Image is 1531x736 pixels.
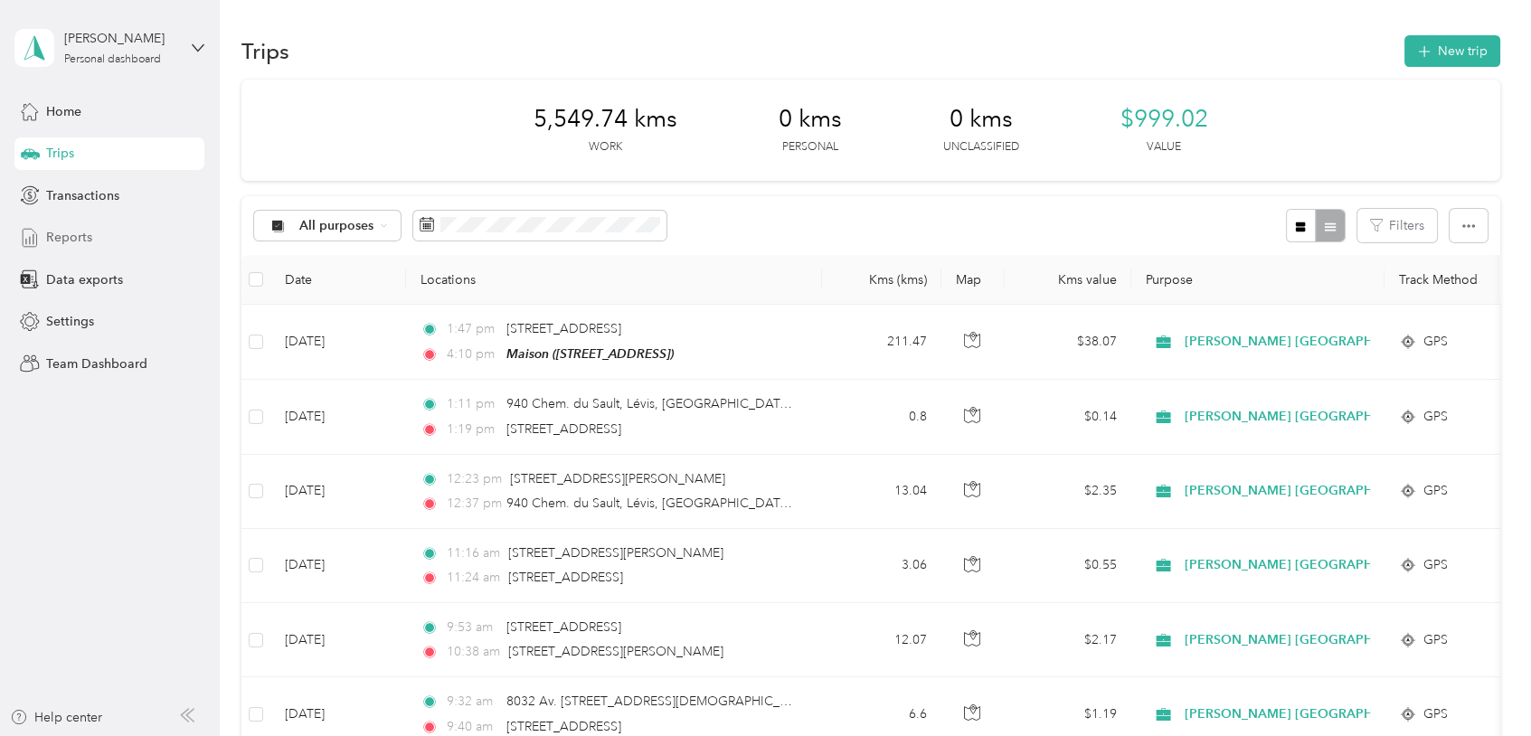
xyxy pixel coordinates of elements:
[1005,305,1131,380] td: $38.07
[241,42,289,61] h1: Trips
[943,139,1019,156] p: Unclassified
[510,471,725,486] span: [STREET_ADDRESS][PERSON_NAME]
[506,719,621,734] span: [STREET_ADDRESS]
[1147,139,1181,156] p: Value
[1131,255,1385,305] th: Purpose
[822,255,941,305] th: Kms (kms)
[506,396,992,411] span: 940 Chem. du Sault, Lévis, [GEOGRAPHIC_DATA] G6W 5M6, [GEOGRAPHIC_DATA]
[1120,105,1208,134] span: $999.02
[1185,481,1430,501] span: [PERSON_NAME] [GEOGRAPHIC_DATA]
[1005,380,1131,454] td: $0.14
[10,708,102,727] button: Help center
[447,543,500,563] span: 11:16 am
[506,346,674,361] span: Maison ([STREET_ADDRESS])
[46,144,74,163] span: Trips
[1357,209,1437,242] button: Filters
[270,255,406,305] th: Date
[46,102,81,121] span: Home
[506,421,621,437] span: [STREET_ADDRESS]
[447,618,498,637] span: 9:53 am
[1404,35,1500,67] button: New trip
[46,228,92,247] span: Reports
[1430,635,1531,736] iframe: Everlance-gr Chat Button Frame
[508,644,723,659] span: [STREET_ADDRESS][PERSON_NAME]
[64,54,161,65] div: Personal dashboard
[506,321,621,336] span: [STREET_ADDRESS]
[822,529,941,603] td: 3.06
[506,495,992,511] span: 940 Chem. du Sault, Lévis, [GEOGRAPHIC_DATA] G6W 5M6, [GEOGRAPHIC_DATA]
[506,694,817,709] span: 8032 Av. [STREET_ADDRESS][DEMOGRAPHIC_DATA]
[534,105,677,134] span: 5,549.74 kms
[447,319,498,339] span: 1:47 pm
[447,394,498,414] span: 1:11 pm
[779,105,842,134] span: 0 kms
[1423,332,1448,352] span: GPS
[270,529,406,603] td: [DATE]
[1185,704,1430,724] span: [PERSON_NAME] [GEOGRAPHIC_DATA]
[822,603,941,677] td: 12.07
[1005,603,1131,677] td: $2.17
[1423,630,1448,650] span: GPS
[589,139,622,156] p: Work
[782,139,838,156] p: Personal
[1423,481,1448,501] span: GPS
[270,380,406,454] td: [DATE]
[1005,529,1131,603] td: $0.55
[1005,255,1131,305] th: Kms value
[270,603,406,677] td: [DATE]
[1185,630,1430,650] span: [PERSON_NAME] [GEOGRAPHIC_DATA]
[46,312,94,331] span: Settings
[46,354,147,373] span: Team Dashboard
[447,420,498,439] span: 1:19 pm
[447,469,502,489] span: 12:23 pm
[46,270,123,289] span: Data exports
[1423,704,1448,724] span: GPS
[1005,455,1131,529] td: $2.35
[1185,407,1430,427] span: [PERSON_NAME] [GEOGRAPHIC_DATA]
[950,105,1013,134] span: 0 kms
[1185,332,1430,352] span: [PERSON_NAME] [GEOGRAPHIC_DATA]
[447,568,500,588] span: 11:24 am
[447,494,498,514] span: 12:37 pm
[822,305,941,380] td: 211.47
[508,570,623,585] span: [STREET_ADDRESS]
[1423,555,1448,575] span: GPS
[447,642,500,662] span: 10:38 am
[822,380,941,454] td: 0.8
[447,692,498,712] span: 9:32 am
[406,255,822,305] th: Locations
[46,186,119,205] span: Transactions
[822,455,941,529] td: 13.04
[1423,407,1448,427] span: GPS
[508,545,723,561] span: [STREET_ADDRESS][PERSON_NAME]
[1385,255,1511,305] th: Track Method
[1185,555,1430,575] span: [PERSON_NAME] [GEOGRAPHIC_DATA]
[270,305,406,380] td: [DATE]
[447,344,498,364] span: 4:10 pm
[941,255,1005,305] th: Map
[270,455,406,529] td: [DATE]
[299,220,374,232] span: All purposes
[506,619,621,635] span: [STREET_ADDRESS]
[64,29,177,48] div: [PERSON_NAME]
